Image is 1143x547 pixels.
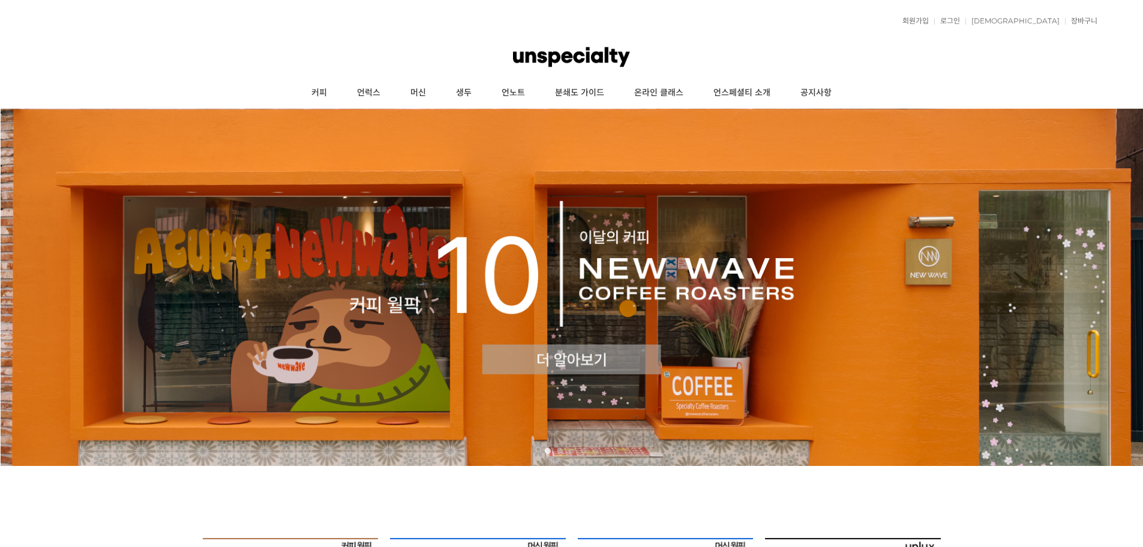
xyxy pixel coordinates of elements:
[785,78,847,108] a: 공지사항
[581,448,587,454] a: 4
[487,78,540,108] a: 언노트
[441,78,487,108] a: 생두
[965,17,1060,25] a: [DEMOGRAPHIC_DATA]
[557,448,563,454] a: 2
[342,78,395,108] a: 언럭스
[513,39,629,75] img: 언스페셜티 몰
[896,17,929,25] a: 회원가입
[698,78,785,108] a: 언스페셜티 소개
[540,78,619,108] a: 분쇄도 가이드
[545,448,551,454] a: 1
[1065,17,1097,25] a: 장바구니
[569,448,575,454] a: 3
[296,78,342,108] a: 커피
[619,78,698,108] a: 온라인 클래스
[934,17,960,25] a: 로그인
[593,448,599,454] a: 5
[395,78,441,108] a: 머신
